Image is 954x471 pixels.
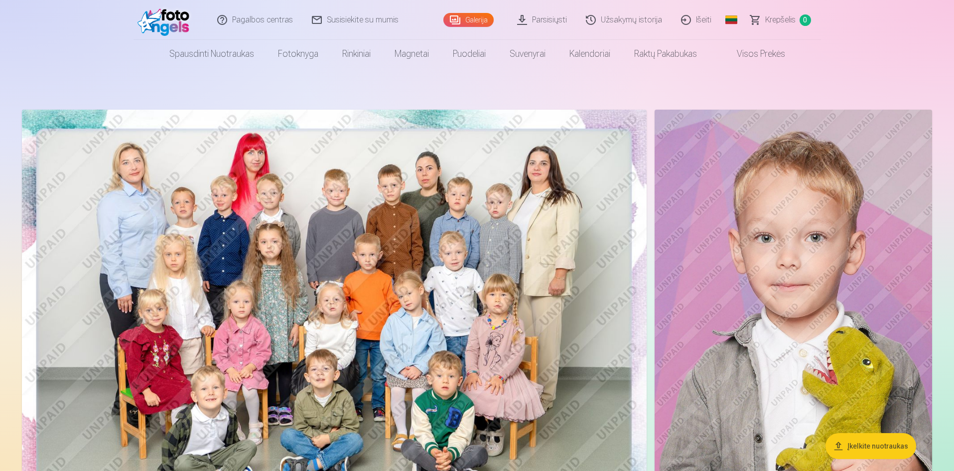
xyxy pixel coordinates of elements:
[622,40,709,68] a: Raktų pakabukas
[330,40,383,68] a: Rinkiniai
[266,40,330,68] a: Fotoknyga
[709,40,797,68] a: Visos prekės
[825,433,916,459] button: Įkelkite nuotraukas
[383,40,441,68] a: Magnetai
[765,14,796,26] span: Krepšelis
[443,13,494,27] a: Galerija
[557,40,622,68] a: Kalendoriai
[157,40,266,68] a: Spausdinti nuotraukas
[441,40,498,68] a: Puodeliai
[137,4,195,36] img: /fa2
[800,14,811,26] span: 0
[498,40,557,68] a: Suvenyrai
